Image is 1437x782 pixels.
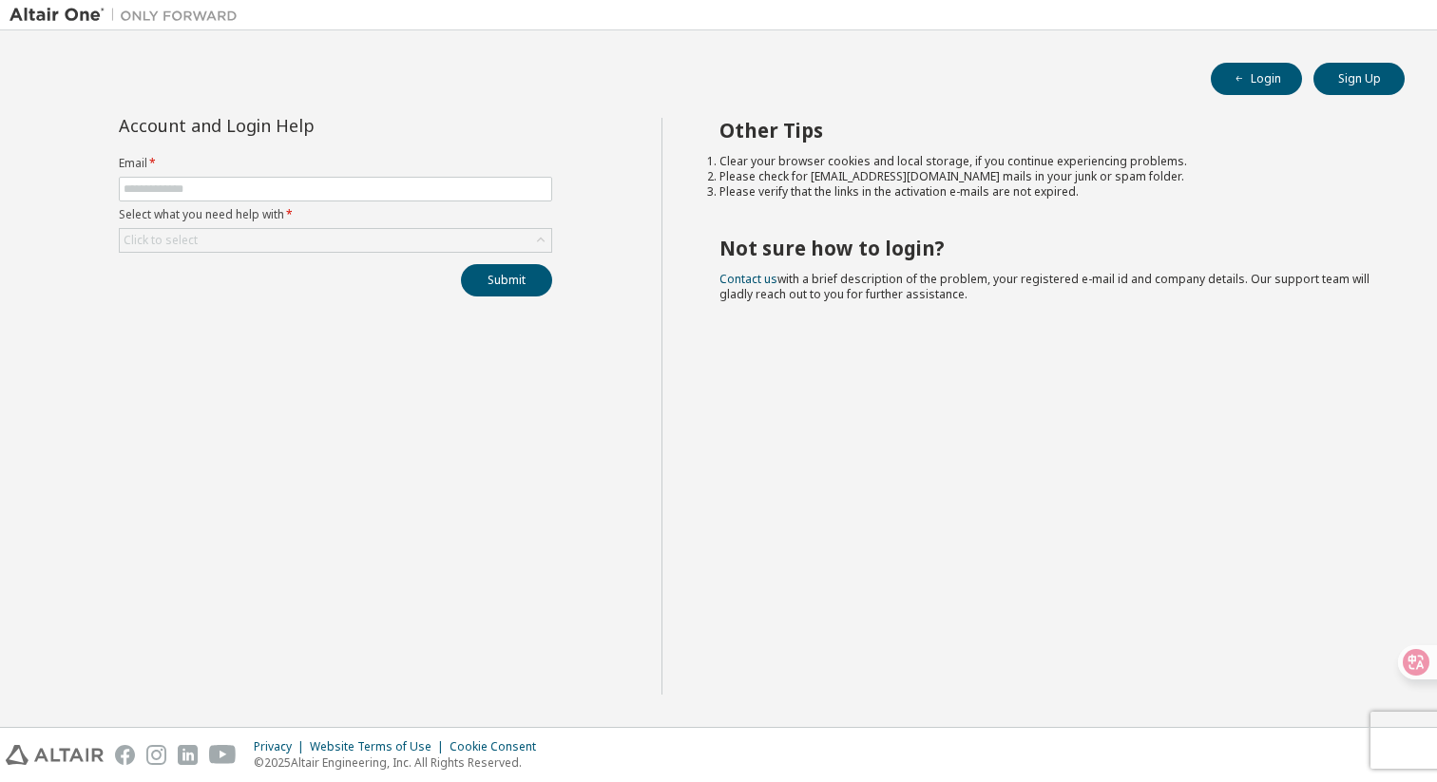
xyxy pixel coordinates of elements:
[719,154,1371,169] li: Clear your browser cookies and local storage, if you continue experiencing problems.
[120,229,551,252] div: Click to select
[119,156,552,171] label: Email
[719,169,1371,184] li: Please check for [EMAIL_ADDRESS][DOMAIN_NAME] mails in your junk or spam folder.
[450,739,547,754] div: Cookie Consent
[719,271,1370,302] span: with a brief description of the problem, your registered e-mail id and company details. Our suppo...
[10,6,247,25] img: Altair One
[178,745,198,765] img: linkedin.svg
[1211,63,1302,95] button: Login
[146,745,166,765] img: instagram.svg
[254,754,547,771] p: © 2025 Altair Engineering, Inc. All Rights Reserved.
[1313,63,1405,95] button: Sign Up
[209,745,237,765] img: youtube.svg
[719,236,1371,260] h2: Not sure how to login?
[719,184,1371,200] li: Please verify that the links in the activation e-mails are not expired.
[119,118,466,133] div: Account and Login Help
[310,739,450,754] div: Website Terms of Use
[254,739,310,754] div: Privacy
[461,264,552,296] button: Submit
[119,207,552,222] label: Select what you need help with
[115,745,135,765] img: facebook.svg
[719,271,777,287] a: Contact us
[719,118,1371,143] h2: Other Tips
[124,233,198,248] div: Click to select
[6,745,104,765] img: altair_logo.svg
